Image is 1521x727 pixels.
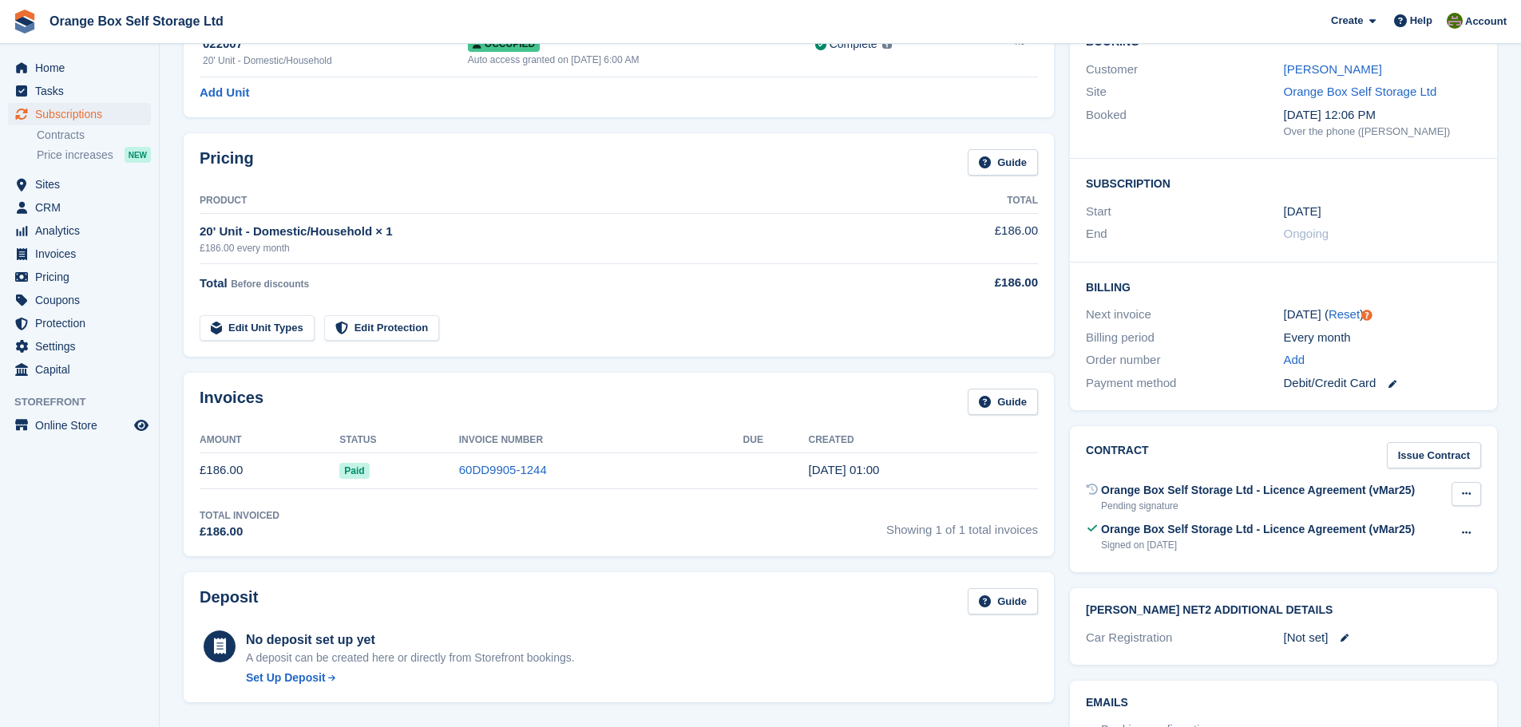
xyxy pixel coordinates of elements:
span: Paid [339,463,369,479]
h2: Billing [1086,279,1481,294]
div: Orange Box Self Storage Ltd - Licence Agreement (vMar25) [1101,521,1415,538]
div: Payment method [1086,374,1283,393]
th: Status [339,428,458,453]
div: Signed on [DATE] [1101,538,1415,552]
a: menu [8,196,151,219]
div: Site [1086,83,1283,101]
a: Edit Unit Types [200,315,315,342]
h2: Invoices [200,389,263,415]
div: £186.00 [200,523,279,541]
div: Complete [830,36,877,53]
a: Edit Protection [324,315,439,342]
div: Every month [1284,329,1481,347]
span: Sites [35,173,131,196]
span: Storefront [14,394,159,410]
a: menu [8,173,151,196]
img: icon-info-grey-7440780725fd019a000dd9b08b2336e03edf1995a4989e88bcd33f0948082b44.svg [882,39,892,49]
span: Ongoing [1284,227,1329,240]
a: menu [8,414,151,437]
span: CRM [35,196,131,219]
span: Create [1331,13,1363,29]
th: Total [909,188,1038,214]
div: No deposit set up yet [246,630,575,650]
a: menu [8,289,151,311]
a: Guide [968,588,1038,614]
div: £186.00 every month [200,241,909,255]
h2: Pricing [200,149,254,176]
a: menu [8,219,151,242]
td: £186.00 [909,213,1038,263]
span: Coupons [35,289,131,311]
div: [DATE] ( ) [1284,306,1481,324]
th: Product [200,188,909,214]
div: Set Up Deposit [246,670,326,686]
div: [DATE] 12:06 PM [1284,106,1481,124]
div: NEW [125,147,151,163]
div: 20' Unit - Domestic/Household [203,53,468,68]
a: menu [8,358,151,381]
div: Booked [1086,106,1283,140]
a: menu [8,57,151,79]
span: Subscriptions [35,103,131,125]
a: [PERSON_NAME] [1284,62,1382,76]
div: 20' Unit - Domestic/Household × 1 [200,223,909,241]
div: Over the phone ([PERSON_NAME]) [1284,124,1481,140]
a: Preview store [132,416,151,435]
a: Contracts [37,128,151,143]
span: Invoices [35,243,131,265]
p: A deposit can be created here or directly from Storefront bookings. [246,650,575,666]
div: Debit/Credit Card [1284,374,1481,393]
div: £186.00 [909,274,1038,292]
time: 2025-09-15 00:00:36 UTC [809,463,880,476]
a: menu [8,243,151,265]
span: Account [1465,14,1507,30]
div: Next invoice [1086,306,1283,324]
a: menu [8,80,151,102]
a: Add Unit [200,84,249,102]
h2: [PERSON_NAME] Net2 Additional Details [1086,604,1481,617]
span: Protection [35,312,131,334]
span: Occupied [468,36,540,52]
span: Showing 1 of 1 total invoices [886,508,1038,541]
a: Add [1284,351,1305,369]
div: Start [1086,203,1283,221]
a: Price increases NEW [37,146,151,164]
a: Guide [968,149,1038,176]
a: Orange Box Self Storage Ltd [43,8,230,34]
span: Pricing [35,266,131,288]
div: [Not set] [1284,629,1481,647]
div: Car Registration [1086,629,1283,647]
th: Created [809,428,1038,453]
div: Total Invoiced [200,508,279,523]
span: Online Store [35,414,131,437]
span: Help [1410,13,1432,29]
div: Orange Box Self Storage Ltd - Licence Agreement (vMar25) [1101,482,1415,499]
h2: Contract [1086,442,1149,468]
span: Price increases [37,148,113,163]
div: Pending signature [1101,499,1415,513]
a: Orange Box Self Storage Ltd [1284,85,1437,98]
h2: Deposit [200,588,258,614]
span: Home [35,57,131,79]
a: menu [8,312,151,334]
td: £186.00 [200,452,339,488]
a: menu [8,103,151,125]
a: menu [8,266,151,288]
div: 022007 [203,35,468,53]
div: Tooltip anchor [1360,308,1374,322]
span: Settings [35,335,131,358]
a: Issue Contract [1387,442,1481,468]
div: End [1086,225,1283,243]
div: Order number [1086,351,1283,369]
a: Guide [968,389,1038,415]
a: Reset [1329,307,1360,321]
span: Before discounts [231,279,309,290]
time: 2025-09-15 00:00:00 UTC [1284,203,1321,221]
div: Auto access granted on [DATE] 6:00 AM [468,53,815,67]
span: Analytics [35,219,131,242]
h2: Subscription [1086,175,1481,191]
span: Tasks [35,80,131,102]
span: Capital [35,358,131,381]
span: Total [200,276,228,290]
div: Billing period [1086,329,1283,347]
